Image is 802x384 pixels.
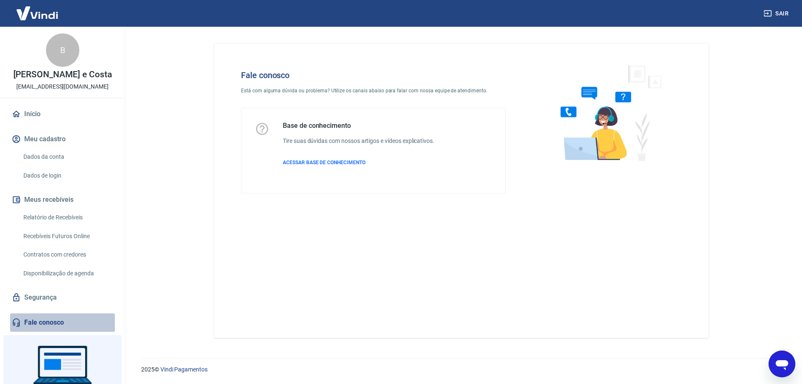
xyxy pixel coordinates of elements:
a: Disponibilização de agenda [20,265,115,282]
img: Vindi [10,0,64,26]
a: Segurança [10,288,115,307]
h6: Tire suas dúvidas com nossos artigos e vídeos explicativos. [283,137,434,145]
a: Recebíveis Futuros Online [20,228,115,245]
div: B [46,33,79,67]
a: Dados da conta [20,148,115,165]
button: Meus recebíveis [10,191,115,209]
p: 2025 © [141,365,782,374]
a: Dados de login [20,167,115,184]
h5: Base de conhecimento [283,122,434,130]
h4: Fale conosco [241,70,506,80]
a: Vindi Pagamentos [160,366,208,373]
a: Início [10,105,115,123]
iframe: Botão para abrir a janela de mensagens, conversa em andamento [769,351,795,377]
p: [PERSON_NAME] e Costa [13,70,112,79]
p: Está com alguma dúvida ou problema? Utilize os canais abaixo para falar com nossa equipe de atend... [241,87,506,94]
button: Meu cadastro [10,130,115,148]
a: ACESSAR BASE DE CONHECIMENTO [283,159,434,166]
span: ACESSAR BASE DE CONHECIMENTO [283,160,365,165]
a: Contratos com credores [20,246,115,263]
img: Fale conosco [544,57,671,168]
a: Fale conosco [10,313,115,332]
a: Relatório de Recebíveis [20,209,115,226]
button: Sair [762,6,792,21]
p: [EMAIL_ADDRESS][DOMAIN_NAME] [16,82,109,91]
